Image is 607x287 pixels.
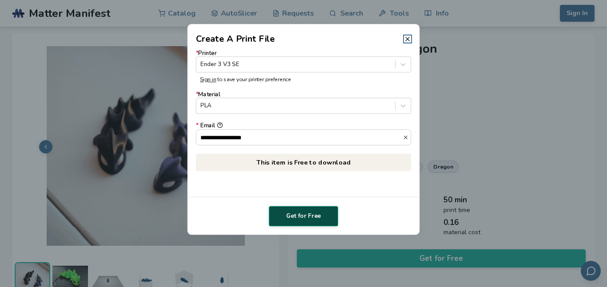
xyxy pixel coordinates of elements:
[196,50,411,72] label: Printer
[196,91,411,114] label: Material
[200,76,216,83] a: Sign in
[196,32,275,45] h2: Create A Print File
[200,77,407,83] p: to save your printer preference
[196,130,403,145] input: *Email
[269,206,338,226] button: Get for Free
[196,122,411,129] div: Email
[403,134,411,140] button: *Email
[217,122,223,128] button: *Email
[196,153,411,171] p: This item is Free to download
